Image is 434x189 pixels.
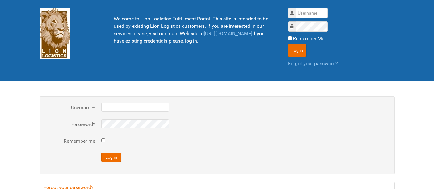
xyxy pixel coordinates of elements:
a: Lion Logistics [40,30,70,36]
a: Forgot your password? [288,61,338,66]
label: Username [46,104,95,111]
img: Lion Logistics [40,8,70,59]
button: Log in [101,153,121,162]
a: [URL][DOMAIN_NAME] [204,31,252,36]
input: Username [296,8,328,18]
label: Password [46,121,95,128]
label: Remember me [46,137,95,145]
label: Remember Me [293,35,324,42]
p: Welcome to Lion Logistics Fulfillment Portal. This site is intended to be used by existing Lion L... [114,15,272,45]
button: Log in [288,44,306,57]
